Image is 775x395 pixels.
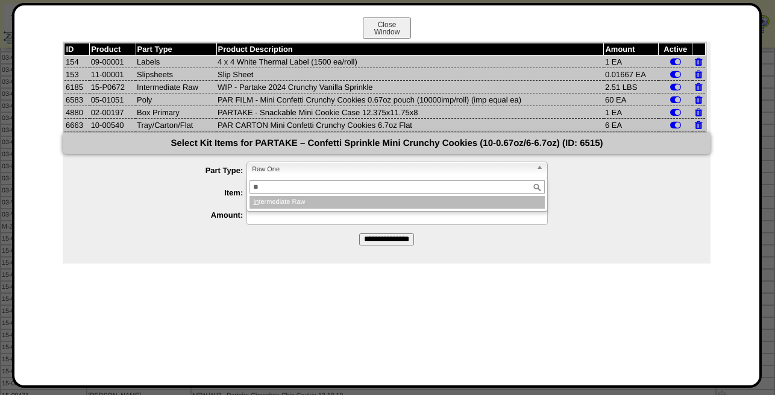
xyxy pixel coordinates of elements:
td: Tray/Carton/Flat [136,119,216,131]
td: Box Primary [136,106,216,119]
td: PARTAKE - Snackable Mini Cookie Case 12.375x11.75x8 [216,106,604,119]
td: Slipsheets [136,68,216,81]
td: 0.01667 EA [604,68,659,81]
td: 09-00001 [90,55,136,68]
td: 02-00197 [90,106,136,119]
td: 05-01051 [90,93,136,106]
td: 6 EA [604,119,659,131]
th: Part Type [136,43,216,55]
td: PAR CARTON Mini Confetti Crunchy Cookies 6.7oz Flat [216,119,604,131]
th: Active [659,43,692,55]
div: Select Kit Items for PARTAKE – Confetti Sprinkle Mini Crunchy Cookies (10-0.67oz/6-6.7oz) (ID: 6515) [63,133,711,154]
td: 15-P0672 [90,81,136,93]
label: Amount: [87,210,246,220]
td: 6185 [64,81,90,93]
span: Raw One [252,162,532,177]
td: 11-00001 [90,68,136,81]
td: Slip Sheet [216,68,604,81]
button: CloseWindow [363,17,411,39]
label: Item: [87,188,246,197]
th: Product [90,43,136,55]
td: Labels [136,55,216,68]
td: 60 EA [604,93,659,106]
td: 4 x 4 White Thermal Label (1500 ea/roll) [216,55,604,68]
td: 153 [64,68,90,81]
th: ID [64,43,90,55]
td: PAR FILM - Mini Confetti Crunchy Cookies 0.67oz pouch (10000imp/roll) (imp equal ea) [216,93,604,106]
th: Amount [604,43,659,55]
td: 2.51 LBS [604,81,659,93]
td: 154 [64,55,90,68]
td: 6663 [64,119,90,131]
a: CloseWindow [362,27,412,36]
td: 10-00540 [90,119,136,131]
em: In [253,198,259,206]
td: WIP - Partake 2024 Crunchy Vanilla Sprinkle [216,81,604,93]
td: 6583 [64,93,90,106]
td: Intermediate Raw [136,81,216,93]
li: termediate Raw [249,196,545,209]
td: 1 EA [604,106,659,119]
td: Poly [136,93,216,106]
td: 1 EA [604,55,659,68]
label: Part Type: [87,166,246,175]
th: Product Description [216,43,604,55]
td: 4880 [64,106,90,119]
